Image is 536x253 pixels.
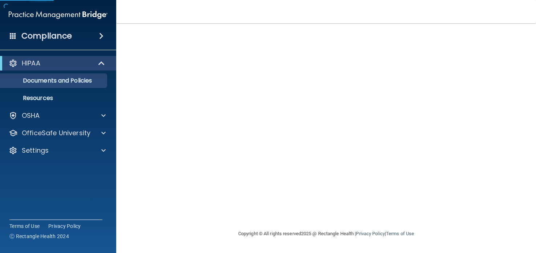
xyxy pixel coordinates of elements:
[9,222,40,230] a: Terms of Use
[9,146,106,155] a: Settings
[5,95,104,102] p: Resources
[22,146,49,155] p: Settings
[21,31,72,41] h4: Compliance
[5,77,104,84] p: Documents and Policies
[22,129,90,137] p: OfficeSafe University
[48,222,81,230] a: Privacy Policy
[9,59,105,68] a: HIPAA
[386,231,414,236] a: Terms of Use
[9,111,106,120] a: OSHA
[9,233,69,240] span: Ⓒ Rectangle Health 2024
[356,231,385,236] a: Privacy Policy
[22,59,40,68] p: HIPAA
[194,222,459,245] div: Copyright © All rights reserved 2025 @ Rectangle Health | |
[9,8,107,22] img: PMB logo
[22,111,40,120] p: OSHA
[9,129,106,137] a: OfficeSafe University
